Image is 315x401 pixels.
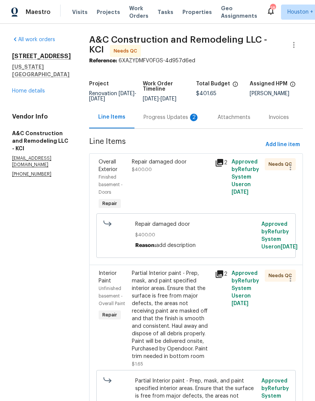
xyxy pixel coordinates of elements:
[89,57,303,65] div: 6XAZYDMFV0FGS-4d957d6ed
[261,222,298,250] span: Approved by Refurby System User on
[119,91,134,96] span: [DATE]
[232,159,259,195] span: Approved by Refurby System User on
[99,159,117,172] span: Overall Exterior
[99,311,120,319] span: Repair
[132,362,143,366] span: $1.65
[12,113,71,120] h4: Vendor Info
[281,244,298,250] span: [DATE]
[262,138,303,152] button: Add line item
[215,270,227,279] div: 2
[26,8,51,16] span: Maestro
[114,47,140,55] span: Needs QC
[129,5,148,20] span: Work Orders
[135,221,257,228] span: Repair damaged door
[89,91,136,102] span: Renovation
[135,231,257,239] span: $400.00
[221,5,257,20] span: Geo Assignments
[98,113,125,121] div: Line Items
[156,243,196,248] span: add description
[132,167,152,172] span: $400.00
[269,160,295,168] span: Needs QC
[232,190,249,195] span: [DATE]
[135,243,156,248] span: Reason:
[290,81,296,91] span: The hpm assigned to this work order.
[232,301,249,306] span: [DATE]
[250,81,287,86] h5: Assigned HPM
[97,8,120,16] span: Projects
[89,35,267,54] span: A&C Construction and Remodeling LLC - KCI
[89,81,109,86] h5: Project
[99,200,120,207] span: Repair
[89,138,262,152] span: Line Items
[196,91,216,96] span: $401.65
[12,130,71,152] h5: A&C Construction and Remodeling LLC - KCI
[143,81,196,92] h5: Work Order Timeline
[218,114,250,121] div: Attachments
[143,96,159,102] span: [DATE]
[215,158,227,167] div: 2
[99,175,123,194] span: Finished basement - Doors
[99,271,117,284] span: Interior Paint
[143,96,176,102] span: -
[196,81,230,86] h5: Total Budget
[89,91,136,102] span: -
[72,8,88,16] span: Visits
[232,81,238,91] span: The total cost of line items that have been proposed by Opendoor. This sum includes line items th...
[12,88,45,94] a: Home details
[190,114,198,121] div: 2
[144,114,199,121] div: Progress Updates
[270,5,275,12] div: 18
[132,158,210,166] div: Repair damaged door
[266,140,300,150] span: Add line item
[250,91,303,96] div: [PERSON_NAME]
[182,8,212,16] span: Properties
[157,9,173,15] span: Tasks
[99,286,125,306] span: Unfinished basement - Overall Paint
[161,96,176,102] span: [DATE]
[232,271,259,306] span: Approved by Refurby System User on
[269,114,289,121] div: Invoices
[89,58,117,63] b: Reference:
[132,270,210,360] div: Partial Interior paint - Prep, mask, and paint specified interior areas. Ensure that the surface ...
[269,272,295,279] span: Needs QC
[12,37,55,42] a: All work orders
[89,96,105,102] span: [DATE]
